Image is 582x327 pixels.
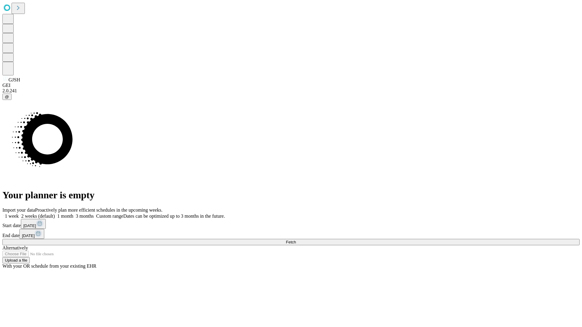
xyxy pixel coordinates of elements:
span: @ [5,94,9,99]
span: Custom range [96,213,123,219]
span: Fetch [286,240,296,244]
span: [DATE] [22,233,35,238]
span: Import your data [2,207,35,213]
span: 1 week [5,213,19,219]
button: Fetch [2,239,580,245]
button: @ [2,94,12,100]
span: Alternatively [2,245,28,250]
div: 2.0.241 [2,88,580,94]
span: 1 month [57,213,73,219]
span: 3 months [76,213,94,219]
div: End date [2,229,580,239]
button: [DATE] [19,229,44,239]
button: Upload a file [2,257,30,263]
div: Start date [2,219,580,229]
span: GJSH [8,77,20,82]
div: GEI [2,83,580,88]
span: 2 weeks (default) [21,213,55,219]
span: With your OR schedule from your existing EHR [2,263,96,269]
h1: Your planner is empty [2,190,580,201]
span: [DATE] [23,223,36,228]
button: [DATE] [21,219,46,229]
span: Proactively plan more efficient schedules in the upcoming weeks. [35,207,162,213]
span: Dates can be optimized up to 3 months in the future. [123,213,225,219]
